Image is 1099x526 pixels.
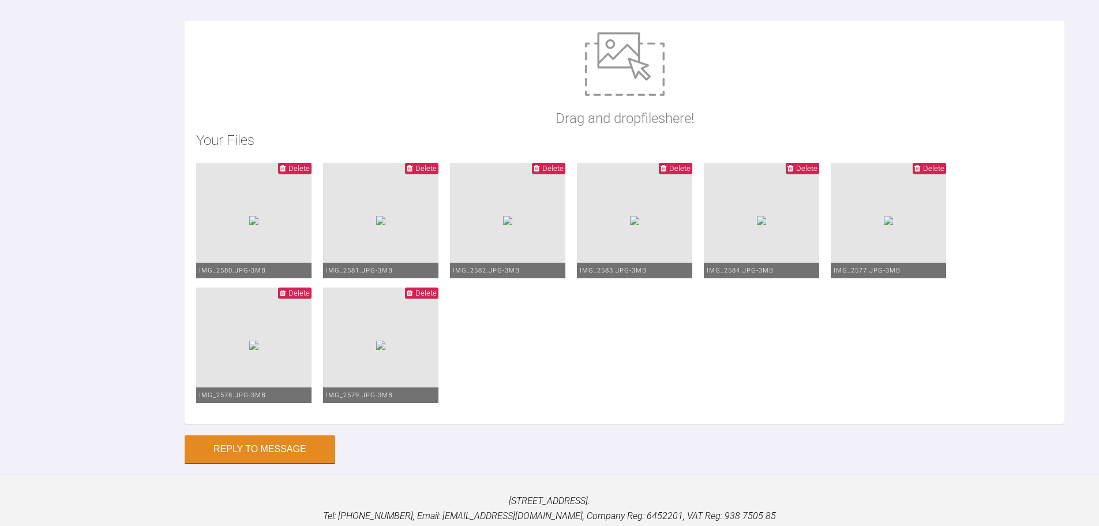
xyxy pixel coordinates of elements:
[707,267,774,274] span: IMG_2584.JPG - 3MB
[630,216,639,225] img: 98812672-41b7-4c64-bee5-9be88fa10d5f
[199,267,266,274] span: IMG_2580.JPG - 3MB
[556,107,694,129] p: Drag and drop files here!
[834,267,901,274] span: IMG_2577.JPG - 3MB
[757,216,766,225] img: cb53da22-730d-4d6c-8020-7e097c4c12cf
[453,267,520,274] span: IMG_2582.JPG - 3MB
[884,216,893,225] img: 48ad90b7-56e7-4f65-8fd5-60229d407e75
[199,391,266,399] span: IMG_2578.JPG - 3MB
[415,164,437,173] span: Delete
[288,289,310,297] span: Delete
[288,164,310,173] span: Delete
[923,164,944,173] span: Delete
[376,341,385,350] img: f62dcb98-2e33-4858-a274-089121fc170f
[326,267,393,274] span: IMG_2581.JPG - 3MB
[18,494,1081,523] p: [STREET_ADDRESS]. Tel: [PHONE_NUMBER], Email: [EMAIL_ADDRESS][DOMAIN_NAME], Company Reg: 6452201,...
[415,289,437,297] span: Delete
[249,216,258,225] img: 78b65b2f-97bf-4b6a-8769-ae6c8cda10fd
[326,391,393,399] span: IMG_2579.JPG - 3MB
[196,129,1053,151] h2: Your Files
[185,435,335,463] button: Reply to Message
[249,341,258,350] img: 1d753d10-5177-49c6-a0fa-f9beec3e0fbc
[542,164,564,173] span: Delete
[669,164,691,173] span: Delete
[503,216,512,225] img: 414cb108-8f1d-445e-a08b-1994f9571332
[796,164,817,173] span: Delete
[376,216,385,225] img: 1bd72290-3242-4c6c-85ad-9344ec4a2aff
[580,267,647,274] span: IMG_2583.JPG - 3MB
